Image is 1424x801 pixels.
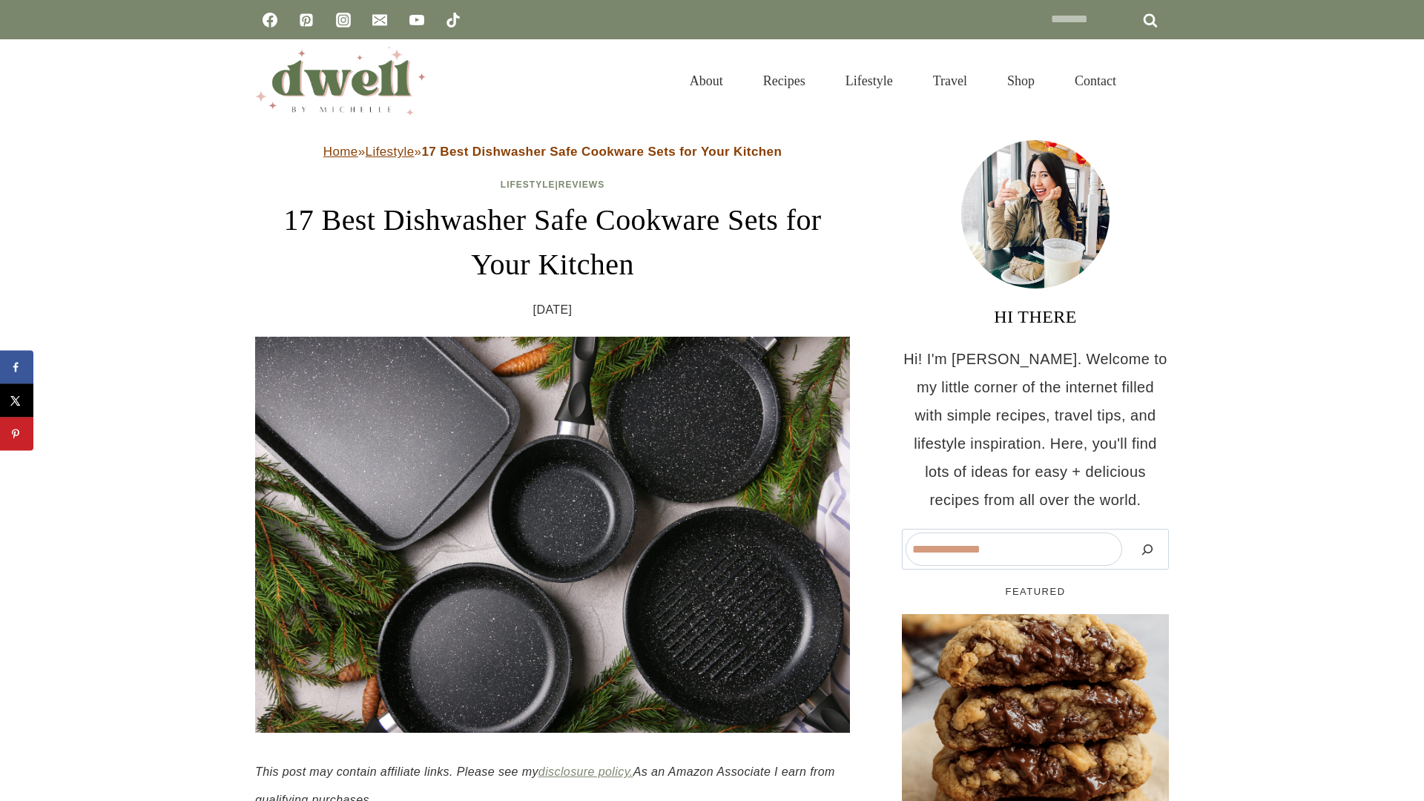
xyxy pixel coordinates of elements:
[329,5,358,35] a: Instagram
[323,145,782,159] span: » »
[291,5,321,35] a: Pinterest
[1130,533,1165,566] button: Search
[670,55,1136,107] nav: Primary Navigation
[1055,55,1136,107] a: Contact
[365,5,395,35] a: Email
[421,145,782,159] strong: 17 Best Dishwasher Safe Cookware Sets for Your Kitchen
[558,179,604,190] a: Reviews
[533,299,573,321] time: [DATE]
[902,584,1169,599] h5: FEATURED
[987,55,1055,107] a: Shop
[538,765,633,778] a: disclosure policy.
[902,345,1169,514] p: Hi! I'm [PERSON_NAME]. Welcome to my little corner of the internet filled with simple recipes, tr...
[255,5,285,35] a: Facebook
[1144,68,1169,93] button: View Search Form
[255,198,850,287] h1: 17 Best Dishwasher Safe Cookware Sets for Your Kitchen
[501,179,604,190] span: |
[913,55,987,107] a: Travel
[902,303,1169,330] h3: HI THERE
[255,47,426,115] img: DWELL by michelle
[670,55,743,107] a: About
[825,55,913,107] a: Lifestyle
[438,5,468,35] a: TikTok
[323,145,358,159] a: Home
[743,55,825,107] a: Recipes
[402,5,432,35] a: YouTube
[501,179,556,190] a: Lifestyle
[366,145,415,159] a: Lifestyle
